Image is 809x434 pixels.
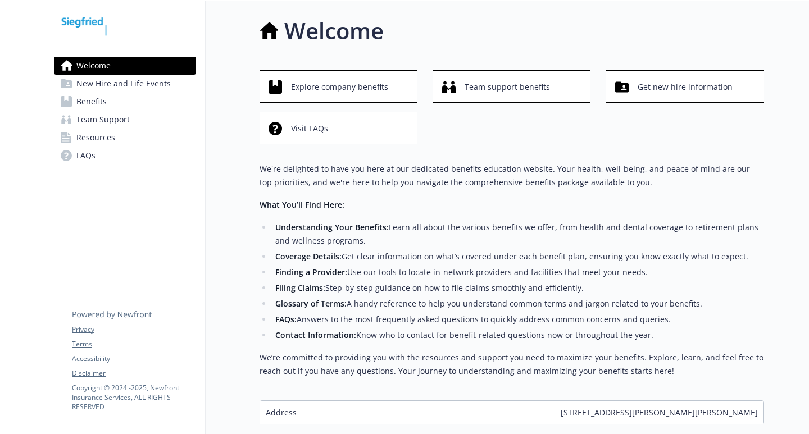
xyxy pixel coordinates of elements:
[272,281,764,295] li: Step-by-step guidance on how to file claims smoothly and efficiently.
[260,70,417,103] button: Explore company benefits
[275,330,356,340] strong: Contact Information:
[260,112,417,144] button: Visit FAQs
[76,129,115,147] span: Resources
[54,111,196,129] a: Team Support
[76,75,171,93] span: New Hire and Life Events
[275,314,297,325] strong: FAQs:
[260,199,344,210] strong: What You’ll Find Here:
[465,76,550,98] span: Team support benefits
[76,147,96,165] span: FAQs
[54,57,196,75] a: Welcome
[272,266,764,279] li: Use our tools to locate in-network providers and facilities that meet your needs.
[76,111,130,129] span: Team Support
[54,75,196,93] a: New Hire and Life Events
[272,297,764,310] li: A handy reference to help you understand common terms and jargon related to your benefits.
[272,328,764,342] li: Know who to contact for benefit-related questions now or throughout the year.
[561,406,758,418] span: [STREET_ADDRESS][PERSON_NAME][PERSON_NAME]
[54,147,196,165] a: FAQs
[284,14,384,48] h1: Welcome
[72,354,196,364] a: Accessibility
[433,70,591,103] button: Team support benefits
[275,251,342,262] strong: Coverage Details:
[272,221,764,248] li: Learn all about the various benefits we offer, from health and dental coverage to retirement plan...
[606,70,764,103] button: Get new hire information
[272,313,764,326] li: Answers to the most frequently asked questions to quickly address common concerns and queries.
[275,298,347,309] strong: Glossary of Terms:
[275,282,325,293] strong: Filing Claims:
[275,222,389,232] strong: Understanding Your Benefits:
[260,162,764,189] p: We're delighted to have you here at our dedicated benefits education website. Your health, well-b...
[54,129,196,147] a: Resources
[275,267,347,277] strong: Finding a Provider:
[638,76,733,98] span: Get new hire information
[272,250,764,263] li: Get clear information on what’s covered under each benefit plan, ensuring you know exactly what t...
[260,351,764,378] p: We’re committed to providing you with the resources and support you need to maximize your benefit...
[291,118,328,139] span: Visit FAQs
[72,368,196,378] a: Disclaimer
[266,406,297,418] span: Address
[72,325,196,335] a: Privacy
[291,76,388,98] span: Explore company benefits
[72,383,196,412] p: Copyright © 2024 - 2025 , Newfront Insurance Services, ALL RIGHTS RESERVED
[54,93,196,111] a: Benefits
[76,57,111,75] span: Welcome
[76,93,107,111] span: Benefits
[72,339,196,349] a: Terms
